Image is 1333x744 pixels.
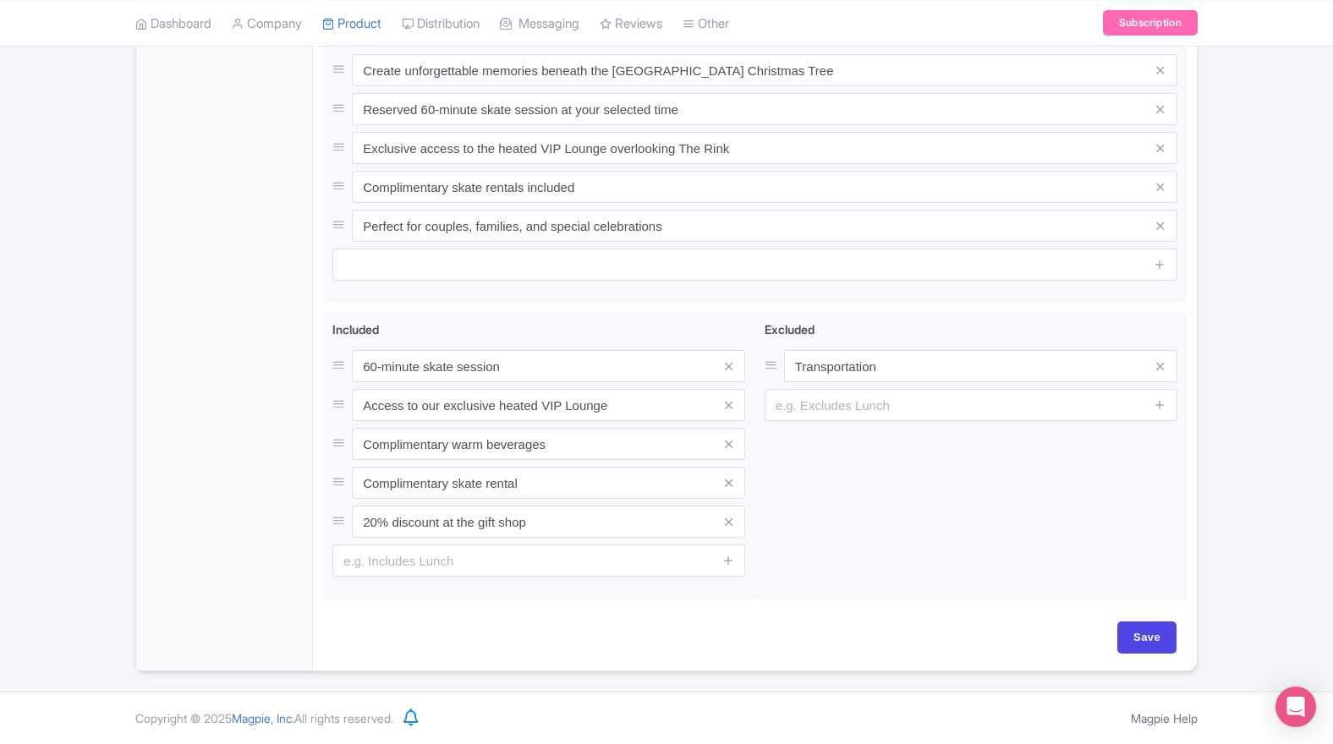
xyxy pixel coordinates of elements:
[765,389,1177,421] input: e.g. Excludes Lunch
[125,709,403,727] div: Copyright © 2025 All rights reserved.
[1131,711,1198,725] a: Magpie Help
[332,322,379,336] span: Included
[1117,621,1177,654] input: Save
[232,711,294,725] span: Magpie, Inc.
[1275,687,1316,727] div: Open Intercom Messenger
[765,322,815,336] span: Excluded
[1103,10,1198,36] a: Subscription
[332,544,745,577] input: e.g. Includes Lunch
